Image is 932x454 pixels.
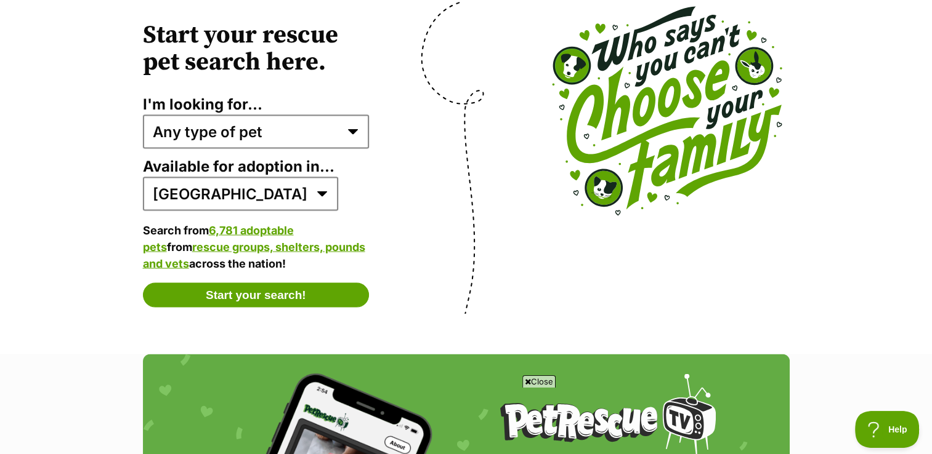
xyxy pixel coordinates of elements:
[522,375,556,388] span: Close
[546,1,790,218] img: chooseyourfamily_white-d24ac1aaff1890f04fb9ff42fca38e159de9cb93068daccb75545a44d2d3ff16.svg
[143,222,370,272] p: Search from from across the nation!
[242,392,691,448] iframe: Advertisement
[143,158,370,175] label: Available for adoption in...
[143,224,294,253] a: 6,781 adoptable pets
[143,96,370,113] label: I'm looking for...
[143,241,365,270] a: rescue groups, shelters, pounds and vets
[855,411,920,448] iframe: Help Scout Beacon - Open
[143,22,370,76] h2: Start your rescue pet search here.
[143,283,370,308] button: Start your search!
